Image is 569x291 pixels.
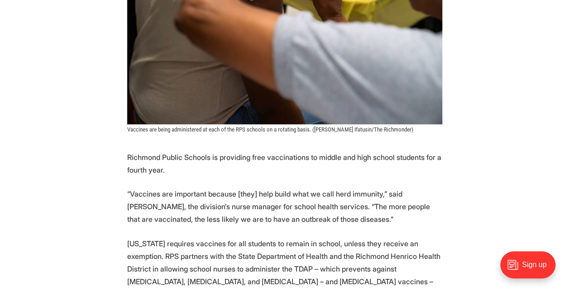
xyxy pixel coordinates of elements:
span: Vaccines are being administered at each of the RPS schools on a rotating basis. ([PERSON_NAME] If... [127,126,413,133]
iframe: portal-trigger [492,247,569,291]
p: “Vaccines are important because [they] help build what we call herd immunity,” said [PERSON_NAME]... [127,188,442,225]
p: Richmond Public Schools is providing free vaccinations to middle and high school students for a f... [127,151,442,176]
